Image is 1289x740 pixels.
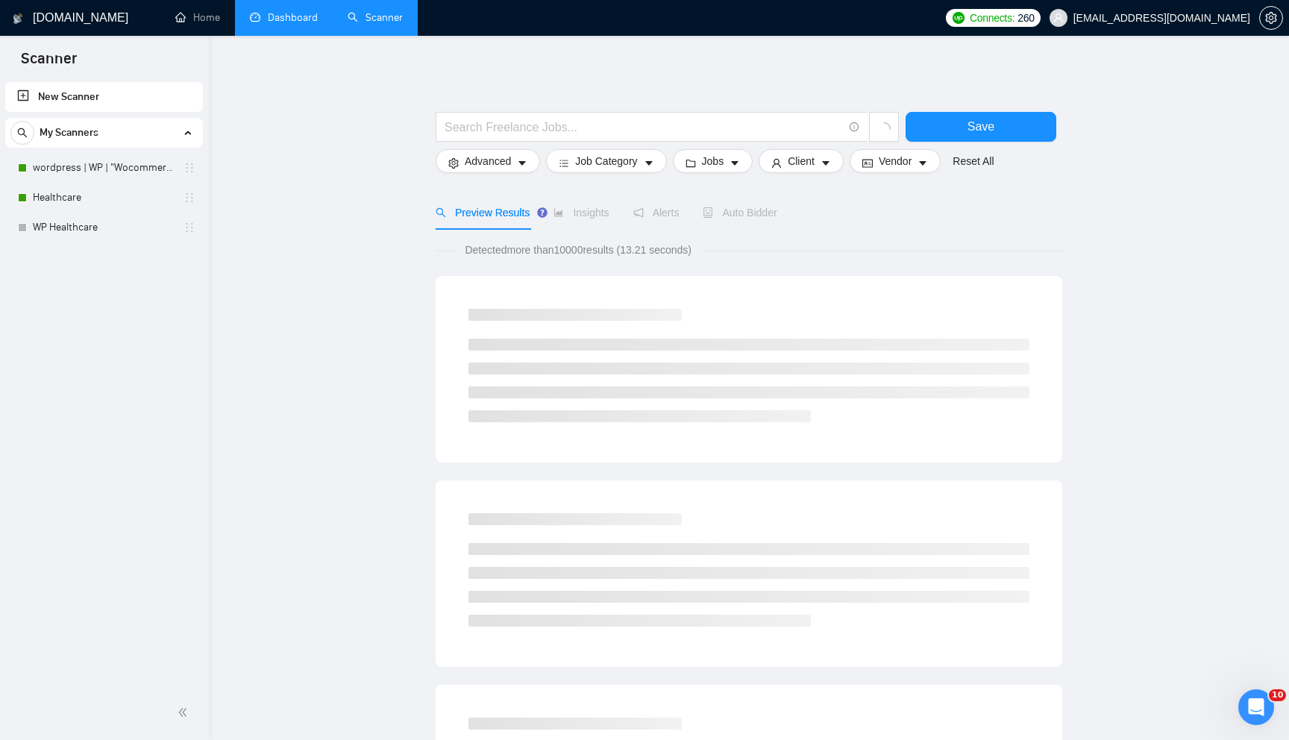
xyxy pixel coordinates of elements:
iframe: Intercom live chat [1238,689,1274,725]
span: Job Category [575,153,637,169]
button: settingAdvancedcaret-down [436,149,540,173]
button: idcardVendorcaret-down [850,149,941,173]
a: wordpress | WP | "Wocommerce" [33,153,175,183]
span: folder [686,157,696,169]
span: loading [877,122,891,136]
img: upwork-logo.png [953,12,965,24]
div: Tooltip anchor [536,206,549,219]
a: Healthcare [33,183,175,213]
li: My Scanners [5,118,203,242]
a: Reset All [953,153,994,169]
span: caret-down [918,157,928,169]
span: robot [703,207,713,218]
span: search [436,207,446,218]
span: 10 [1269,689,1286,701]
button: Save [906,112,1056,142]
button: search [10,121,34,145]
span: notification [633,207,644,218]
span: search [11,128,34,138]
span: Scanner [9,48,89,79]
span: My Scanners [40,118,98,148]
span: double-left [178,705,192,720]
span: Detected more than 10000 results (13.21 seconds) [454,242,702,258]
li: New Scanner [5,82,203,112]
span: user [771,157,782,169]
span: Insights [553,207,609,219]
span: 260 [1017,10,1034,26]
button: userClientcaret-down [759,149,844,173]
a: homeHome [175,11,220,24]
a: setting [1259,12,1283,24]
span: info-circle [850,122,859,132]
span: caret-down [730,157,740,169]
img: logo [13,7,23,31]
span: holder [184,222,195,233]
span: setting [448,157,459,169]
span: caret-down [644,157,654,169]
a: WP Healthcare [33,213,175,242]
a: searchScanner [348,11,403,24]
input: Search Freelance Jobs... [445,118,843,137]
span: area-chart [553,207,564,218]
span: bars [559,157,569,169]
span: Preview Results [436,207,530,219]
a: dashboardDashboard [250,11,318,24]
span: Auto Bidder [703,207,777,219]
span: Connects: [970,10,1014,26]
span: Alerts [633,207,680,219]
span: caret-down [821,157,831,169]
span: Client [788,153,815,169]
button: barsJob Categorycaret-down [546,149,666,173]
span: holder [184,192,195,204]
button: folderJobscaret-down [673,149,753,173]
span: caret-down [517,157,527,169]
span: holder [184,162,195,174]
span: Save [967,117,994,136]
span: idcard [862,157,873,169]
a: New Scanner [17,82,191,112]
span: user [1053,13,1064,23]
span: Jobs [702,153,724,169]
span: Advanced [465,153,511,169]
span: setting [1260,12,1282,24]
span: Vendor [879,153,912,169]
button: setting [1259,6,1283,30]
